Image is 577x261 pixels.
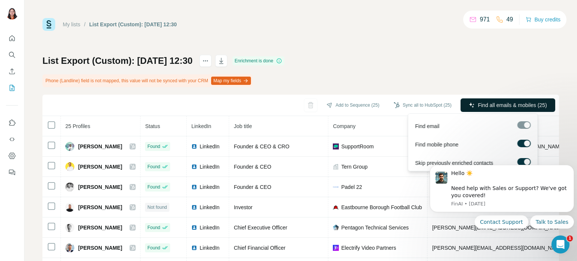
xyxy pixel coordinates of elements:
img: Avatar [65,142,74,151]
span: Not found [147,204,167,211]
span: Job title [234,123,252,129]
p: 971 [480,15,490,24]
span: LinkedIn [199,204,219,211]
img: LinkedIn logo [191,225,197,231]
iframe: Intercom live chat [551,235,569,253]
span: Found [147,143,160,150]
span: Electrify Video Partners [341,244,396,252]
span: LinkedIn [199,244,219,252]
span: [PERSON_NAME] [78,224,122,231]
img: LinkedIn logo [191,204,197,210]
div: List Export (Custom): [DATE] 12:30 [89,21,177,28]
li: / [84,21,86,28]
span: Chief Financial Officer [234,245,285,251]
button: Quick start [6,32,18,45]
span: Found [147,244,160,251]
button: Map my fields [211,77,251,85]
img: Avatar [65,243,74,252]
button: Sync all to HubSpot (25) [388,100,457,111]
span: LinkedIn [199,143,219,150]
span: [PERSON_NAME][EMAIL_ADDRESS][DOMAIN_NAME] [432,245,564,251]
span: Find email [415,122,440,130]
span: Found [147,184,160,190]
span: [PERSON_NAME] [78,244,122,252]
button: Use Surfe API [6,133,18,146]
span: Found [147,224,160,231]
button: Search [6,48,18,62]
iframe: Intercom notifications message [427,158,577,233]
span: Find mobile phone [415,141,458,148]
span: LinkedIn [199,224,219,231]
span: Founder & CEO & CRO [234,143,289,149]
span: Founder & CEO [234,164,271,170]
span: [PERSON_NAME] [78,143,122,150]
span: LinkedIn [199,183,219,191]
span: Found [147,163,160,170]
button: My lists [6,81,18,95]
div: Phone (Landline) field is not mapped, this value will not be synced with your CRM [42,74,252,87]
button: Feedback [6,166,18,179]
img: company-logo [333,225,339,230]
img: LinkedIn logo [191,245,197,251]
button: Dashboard [6,149,18,163]
button: Add to Sequence (25) [321,100,385,111]
span: 1 [567,235,573,241]
span: Padel 22 [341,183,362,191]
span: Chief Executive Officer [234,225,287,231]
span: Skip previously enriched contacts [415,159,493,167]
button: Buy credits [526,14,560,25]
div: Enrichment is done [233,56,285,65]
span: Founder & CEO [234,184,271,190]
img: LinkedIn logo [191,184,197,190]
span: LinkedIn [191,123,211,129]
span: Company [333,123,355,129]
button: Use Surfe on LinkedIn [6,116,18,130]
span: Investor [234,204,252,210]
img: LinkedIn logo [191,164,197,170]
img: Avatar [6,8,18,20]
span: SupportRoom [341,143,373,150]
img: Avatar [65,203,74,212]
img: Surfe Logo [42,18,55,31]
img: Avatar [65,183,74,192]
img: LinkedIn logo [191,143,197,149]
span: Find all emails & mobiles (25) [478,101,547,109]
span: [PERSON_NAME] [78,204,122,211]
span: Status [145,123,160,129]
span: [PERSON_NAME] [78,163,122,170]
img: company-logo [333,245,339,251]
span: 25 Profiles [65,123,90,129]
button: Enrich CSV [6,65,18,78]
span: LinkedIn [199,163,219,170]
img: Avatar [65,162,74,171]
span: Eastbourne Borough Football Club [341,204,422,211]
span: Pentagon Technical Services [341,224,409,231]
button: Find all emails & mobiles (25) [461,98,555,112]
img: Avatar [65,223,74,232]
button: actions [199,55,211,67]
span: Tern Group [341,163,367,170]
span: [PERSON_NAME] [78,183,122,191]
img: company-logo [333,204,339,210]
p: 49 [506,15,513,24]
a: My lists [63,21,80,27]
h1: List Export (Custom): [DATE] 12:30 [42,55,193,67]
img: company-logo [333,184,339,190]
img: company-logo [333,143,339,149]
